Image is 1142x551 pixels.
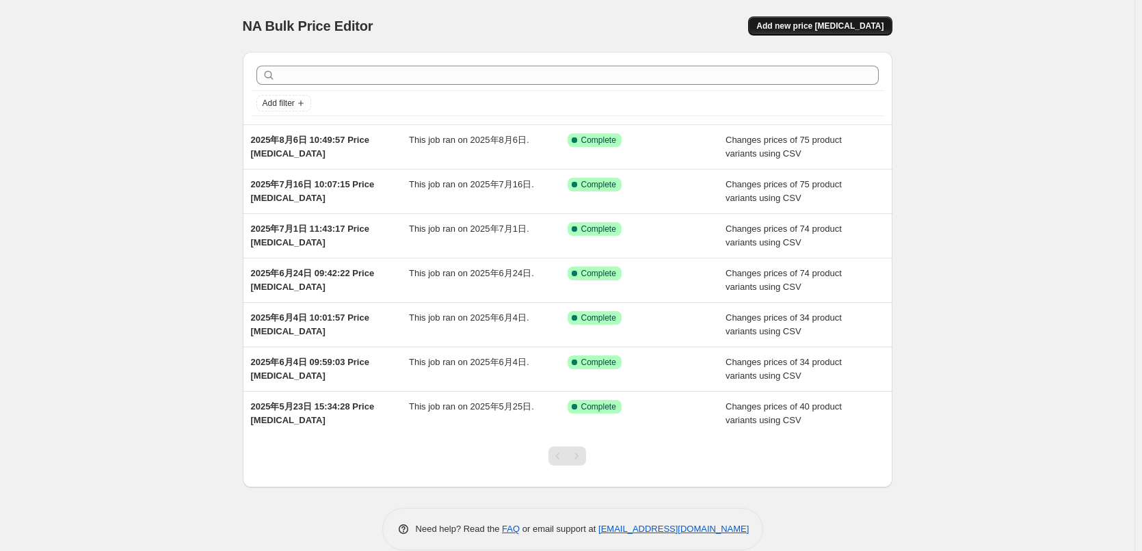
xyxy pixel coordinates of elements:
span: Changes prices of 34 product variants using CSV [726,312,842,336]
span: NA Bulk Price Editor [243,18,373,33]
span: Changes prices of 74 product variants using CSV [726,268,842,292]
button: Add new price [MEDICAL_DATA] [748,16,892,36]
span: Changes prices of 75 product variants using CSV [726,135,842,159]
span: This job ran on 2025年8月6日. [409,135,529,145]
span: Add new price [MEDICAL_DATA] [756,21,884,31]
span: Complete [581,179,616,190]
span: Complete [581,224,616,234]
span: Complete [581,135,616,146]
span: This job ran on 2025年7月1日. [409,224,529,234]
nav: Pagination [548,446,586,466]
span: This job ran on 2025年6月4日. [409,357,529,367]
span: Need help? Read the [416,524,503,534]
button: Add filter [256,95,311,111]
span: Changes prices of 40 product variants using CSV [726,401,842,425]
span: or email support at [520,524,598,534]
a: FAQ [502,524,520,534]
span: Add filter [263,98,295,109]
span: 2025年6月4日 09:59:03 Price [MEDICAL_DATA] [251,357,369,381]
span: Complete [581,312,616,323]
span: Complete [581,357,616,368]
span: Complete [581,268,616,279]
a: [EMAIL_ADDRESS][DOMAIN_NAME] [598,524,749,534]
span: This job ran on 2025年6月4日. [409,312,529,323]
span: 2025年5月23日 15:34:28 Price [MEDICAL_DATA] [251,401,375,425]
span: This job ran on 2025年7月16日. [409,179,534,189]
span: 2025年6月4日 10:01:57 Price [MEDICAL_DATA] [251,312,369,336]
span: Changes prices of 74 product variants using CSV [726,224,842,247]
span: 2025年8月6日 10:49:57 Price [MEDICAL_DATA] [251,135,369,159]
span: 2025年6月24日 09:42:22 Price [MEDICAL_DATA] [251,268,375,292]
span: Changes prices of 75 product variants using CSV [726,179,842,203]
span: Changes prices of 34 product variants using CSV [726,357,842,381]
span: 2025年7月1日 11:43:17 Price [MEDICAL_DATA] [251,224,369,247]
span: This job ran on 2025年6月24日. [409,268,534,278]
span: Complete [581,401,616,412]
span: This job ran on 2025年5月25日. [409,401,534,412]
span: 2025年7月16日 10:07:15 Price [MEDICAL_DATA] [251,179,375,203]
